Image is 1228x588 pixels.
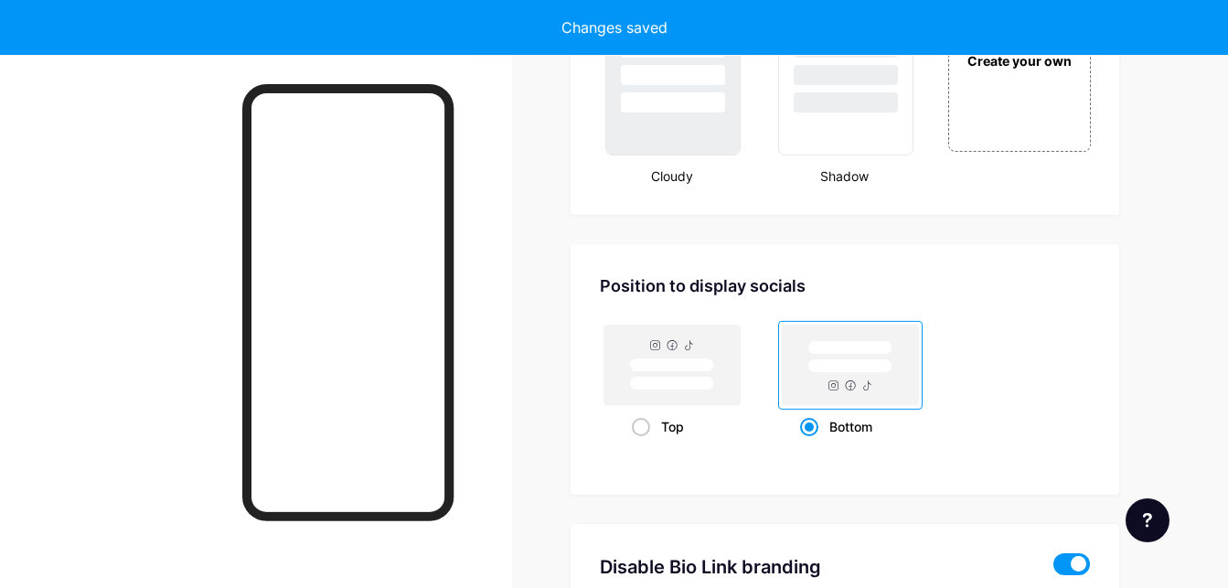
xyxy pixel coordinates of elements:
[632,410,713,444] div: Top
[600,273,1090,298] div: Position to display socials
[600,166,743,186] div: Cloudy
[773,166,916,186] div: Shadow
[600,553,1027,581] div: Disable Bio Link branding
[953,51,1086,70] div: Create your own
[561,16,667,38] div: Changes saved
[800,410,902,444] div: Bottom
